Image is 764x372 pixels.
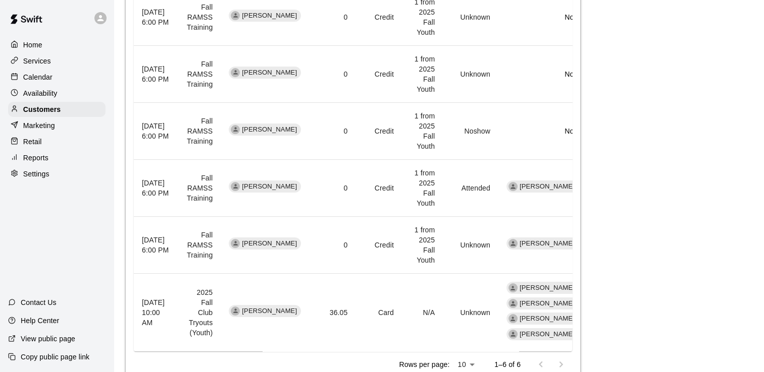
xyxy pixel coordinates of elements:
[516,299,579,308] span: [PERSON_NAME]
[8,150,106,165] a: Reports
[23,153,48,163] p: Reports
[402,160,443,217] td: 1 from 2025 Fall Youth
[8,53,106,69] a: Services
[21,334,75,344] p: View public page
[238,68,301,78] span: [PERSON_NAME]
[8,86,106,101] a: Availability
[313,160,356,217] td: 0
[23,137,42,147] p: Retail
[179,46,221,103] td: Fall RAMSS Training
[402,217,443,274] td: 1 from 2025 Fall Youth
[231,306,240,316] div: Carter Hagen
[8,166,106,181] a: Settings
[134,160,179,217] th: [DATE] 6:00 PM
[313,274,356,352] td: 36.05
[355,103,401,160] td: Credit
[21,297,57,307] p: Contact Us
[8,118,106,133] a: Marketing
[355,274,401,352] td: Card
[238,11,301,21] span: [PERSON_NAME]
[516,239,579,249] span: [PERSON_NAME]
[516,182,579,192] span: [PERSON_NAME]
[231,182,240,191] div: Carter Hagen
[508,330,518,339] div: Matt Pietsch
[179,160,221,217] td: Fall RAMSS Training
[23,120,55,131] p: Marketing
[443,217,498,274] td: Unknown
[506,126,582,136] p: None
[23,56,51,66] p: Services
[516,283,579,293] span: [PERSON_NAME]
[355,46,401,103] td: Credit
[506,328,579,340] div: [PERSON_NAME]
[134,46,179,103] th: [DATE] 6:00 PM
[443,274,498,352] td: Unknown
[506,180,579,193] div: [PERSON_NAME]
[8,70,106,85] a: Calendar
[506,297,579,309] div: [PERSON_NAME]
[443,46,498,103] td: Unknown
[8,37,106,52] a: Home
[8,102,106,117] a: Customers
[402,46,443,103] td: 1 from 2025 Fall Youth
[231,68,240,77] div: Carter Hagen
[23,169,49,179] p: Settings
[402,103,443,160] td: 1 from 2025 Fall Youth
[443,103,498,160] td: Noshow
[516,330,579,339] span: [PERSON_NAME]
[134,103,179,160] th: [DATE] 6:00 PM
[443,160,498,217] td: Attended
[508,314,518,323] div: Cade Marsolek
[355,217,401,274] td: Credit
[313,217,356,274] td: 0
[179,103,221,160] td: Fall RAMSS Training
[506,282,579,294] div: [PERSON_NAME]
[355,160,401,217] td: Credit
[453,357,478,372] div: 10
[508,283,518,292] div: Jack Becker
[506,69,582,79] p: None
[231,239,240,248] div: Carter Hagen
[23,104,61,114] p: Customers
[506,237,579,250] div: [PERSON_NAME]
[402,274,443,352] td: N/A
[21,316,59,326] p: Help Center
[23,40,42,50] p: Home
[179,217,221,274] td: Fall RAMSS Training
[508,239,518,248] div: Nick Pinkelman
[516,314,579,324] span: [PERSON_NAME]
[238,239,301,249] span: [PERSON_NAME]
[134,217,179,274] th: [DATE] 6:00 PM
[21,352,89,362] p: Copy public page link
[8,134,106,149] a: Retail
[179,274,221,352] td: 2025 Fall Club Tryouts (Youth)
[231,11,240,20] div: Carter Hagen
[494,359,521,369] p: 1–6 of 6
[506,313,579,325] div: [PERSON_NAME]
[238,182,301,192] span: [PERSON_NAME]
[313,46,356,103] td: 0
[508,182,518,191] div: Nick Pinkelman
[238,306,301,316] span: [PERSON_NAME]
[23,88,58,98] p: Availability
[313,103,356,160] td: 0
[23,72,53,82] p: Calendar
[231,125,240,134] div: Carter Hagen
[238,125,301,135] span: [PERSON_NAME]
[508,299,518,308] div: Tyler Anderson
[399,359,449,369] p: Rows per page:
[134,274,179,352] th: [DATE] 10:00 AM
[506,12,582,22] p: None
